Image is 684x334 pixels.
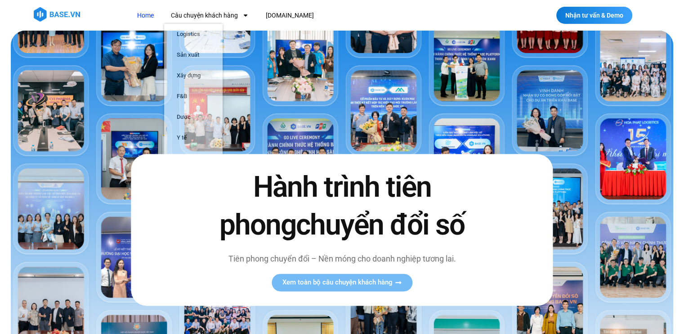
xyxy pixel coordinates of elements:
[164,148,223,169] a: Giáo dục
[164,7,255,24] a: Câu chuyện khách hàng
[296,208,465,242] span: chuyển đổi số
[565,12,623,18] span: Nhận tư vấn & Demo
[556,7,632,24] a: Nhận tư vấn & Demo
[200,169,483,244] h2: Hành trình tiên phong
[164,86,223,107] a: F&B
[164,65,223,86] a: Xây dựng
[272,274,412,291] a: Xem toàn bộ câu chuyện khách hàng
[164,24,223,169] ul: Câu chuyện khách hàng
[282,279,393,286] span: Xem toàn bộ câu chuyện khách hàng
[259,7,321,24] a: [DOMAIN_NAME]
[164,24,223,45] a: Logistics
[164,127,223,148] a: Y tế
[200,253,483,265] p: Tiên phong chuyển đổi – Nền móng cho doanh nghiệp tương lai.
[164,45,223,65] a: Sản xuất
[130,7,479,24] nav: Menu
[164,107,223,127] a: Dược
[130,7,161,24] a: Home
